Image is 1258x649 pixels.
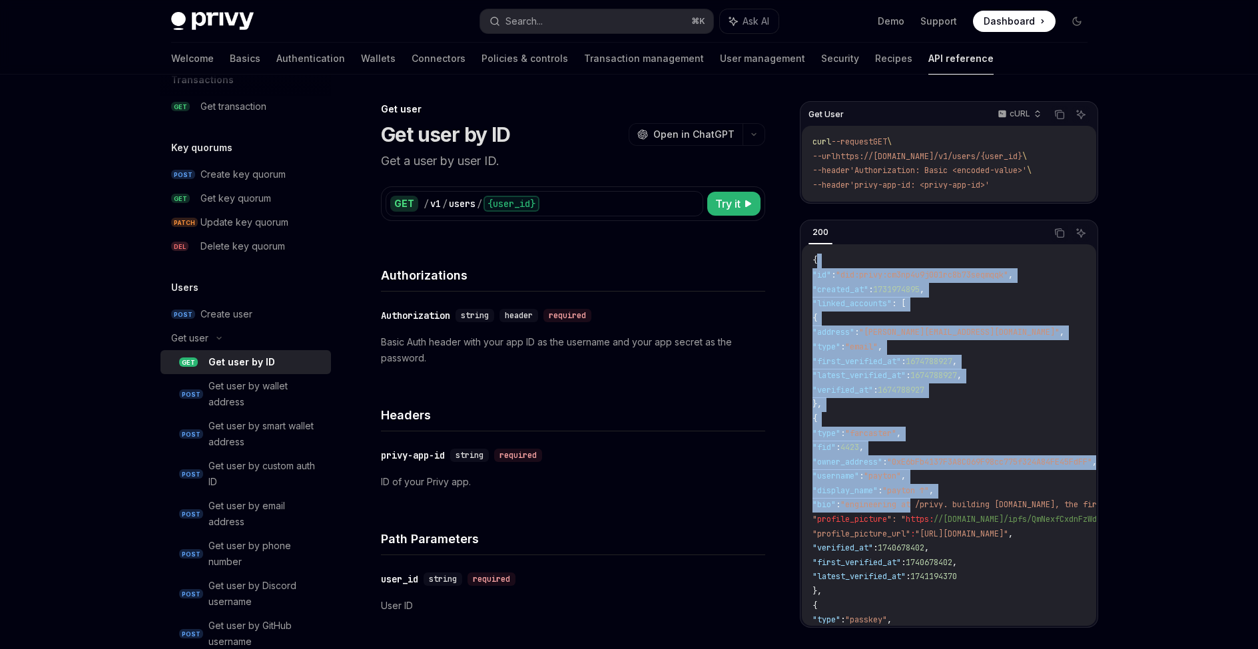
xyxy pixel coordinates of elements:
[171,280,198,296] h5: Users
[160,494,331,534] a: POSTGet user by email address
[381,266,765,284] h4: Authorizations
[179,549,203,559] span: POST
[208,458,323,490] div: Get user by custom auth ID
[868,284,873,295] span: :
[200,238,285,254] div: Delete key quorum
[928,43,994,75] a: API reference
[230,43,260,75] a: Basics
[494,449,542,462] div: required
[1060,327,1064,337] span: ,
[812,165,850,176] span: --header
[984,15,1035,28] span: Dashboard
[171,170,195,180] span: POST
[171,310,195,320] span: POST
[584,43,704,75] a: Transaction management
[836,270,1008,280] span: "did:privy:cm3np4u9j001rc8b73seqmqqk"
[882,485,929,496] span: "payton ↑"
[442,197,448,210] div: /
[845,614,887,625] span: "passkey"
[468,572,515,586] div: required
[171,140,232,156] h5: Key quorums
[990,103,1047,126] button: cURL
[812,586,822,596] span: },
[208,378,323,410] div: Get user by wallet address
[873,284,920,295] span: 1731974895
[208,578,323,610] div: Get user by Discord username
[864,471,901,481] span: "payton"
[200,166,286,182] div: Create key quorum
[743,15,769,28] span: Ask AI
[882,457,887,467] span: :
[1072,106,1090,123] button: Ask AI
[812,136,831,147] span: curl
[276,43,345,75] a: Authentication
[160,414,331,454] a: POSTGet user by smart wallet address
[160,374,331,414] a: POSTGet user by wallet address
[812,399,822,409] span: },
[873,136,887,147] span: GET
[812,284,868,295] span: "created_at"
[179,357,198,367] span: GET
[878,485,882,496] span: :
[160,186,331,210] a: GETGet key quorum
[906,356,952,367] span: 1674788927
[812,485,878,496] span: "display_name"
[952,356,957,367] span: ,
[812,341,840,352] span: "type"
[915,529,1008,539] span: "[URL][DOMAIN_NAME]"
[381,530,765,548] h4: Path Parameters
[836,499,840,510] span: :
[929,485,934,496] span: ,
[1066,11,1088,32] button: Toggle dark mode
[812,313,817,324] span: {
[179,469,203,479] span: POST
[910,529,915,539] span: :
[1072,224,1090,242] button: Ask AI
[887,136,892,147] span: \
[859,327,1060,337] span: "[PERSON_NAME][EMAIL_ADDRESS][DOMAIN_NAME]"
[160,302,331,326] a: POSTCreate user
[381,334,765,366] p: Basic Auth header with your app ID as the username and your app secret as the password.
[910,370,957,381] span: 1674788927
[381,572,418,586] div: user_id
[720,43,805,75] a: User management
[171,102,190,112] span: GET
[812,600,817,611] span: {
[483,196,539,212] div: {user_id}
[1027,165,1032,176] span: \
[720,9,779,33] button: Ask AI
[812,499,836,510] span: "bio"
[171,43,214,75] a: Welcome
[840,428,845,439] span: :
[200,99,266,114] div: Get transaction
[808,109,844,120] span: Get User
[859,471,864,481] span: :
[171,242,188,252] span: DEL
[1022,151,1027,162] span: \
[859,442,864,453] span: ,
[831,270,836,280] span: :
[160,234,331,258] a: DELDelete key quorum
[1051,106,1068,123] button: Copy the contents from the code block
[1008,270,1013,280] span: ,
[381,309,450,322] div: Authorization
[892,298,906,309] span: : [
[812,413,817,424] span: {
[812,442,836,453] span: "fid"
[361,43,396,75] a: Wallets
[812,614,840,625] span: "type"
[850,180,990,190] span: 'privy-app-id: <privy-app-id>'
[957,370,962,381] span: ,
[179,629,203,639] span: POST
[812,571,906,582] span: "latest_verified_at"
[878,542,924,553] span: 1740678402
[160,210,331,234] a: PATCHUpdate key quorum
[691,16,705,27] span: ⌘ K
[200,306,252,322] div: Create user
[924,542,929,553] span: ,
[840,442,859,453] span: 4423
[812,151,836,162] span: --url
[200,214,288,230] div: Update key quorum
[160,454,331,494] a: POSTGet user by custom auth ID
[878,385,924,395] span: 1674788927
